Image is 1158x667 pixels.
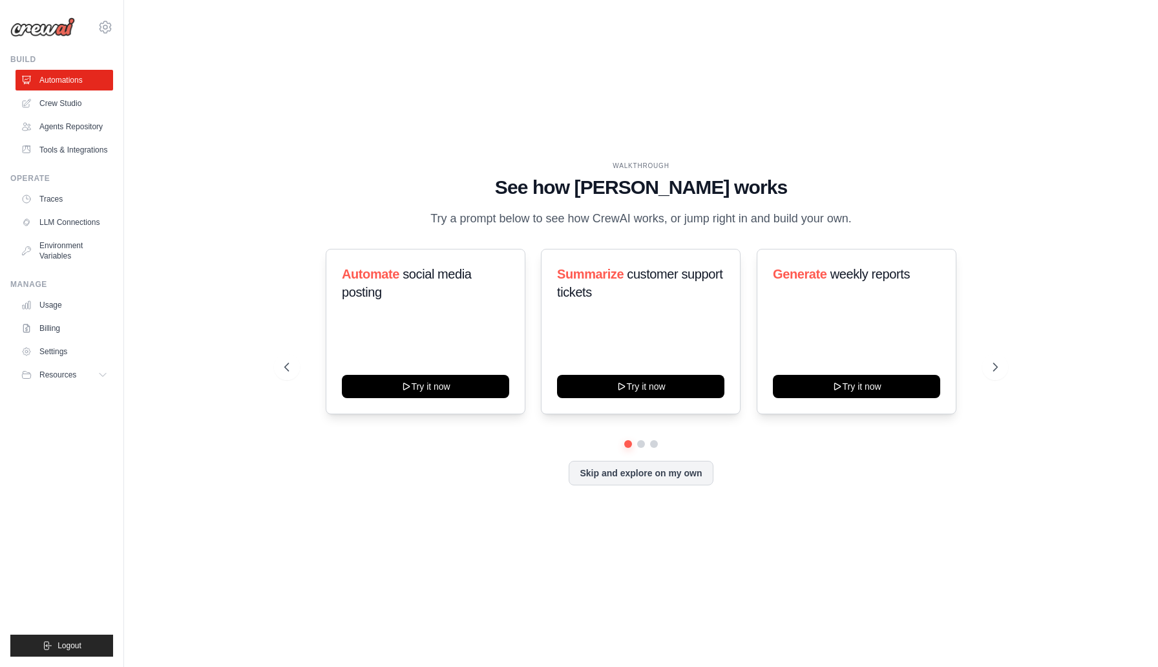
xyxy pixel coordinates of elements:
button: Logout [10,635,113,657]
div: Operate [10,173,113,184]
a: Usage [16,295,113,315]
img: Logo [10,17,75,37]
button: Try it now [342,375,509,398]
p: Try a prompt below to see how CrewAI works, or jump right in and build your own. [424,209,858,228]
span: weekly reports [830,267,909,281]
span: Automate [342,267,399,281]
span: Generate [773,267,827,281]
span: Summarize [557,267,624,281]
a: LLM Connections [16,212,113,233]
span: customer support tickets [557,267,722,299]
a: Automations [16,70,113,90]
button: Try it now [773,375,940,398]
a: Agents Repository [16,116,113,137]
button: Try it now [557,375,724,398]
button: Resources [16,365,113,385]
a: Crew Studio [16,93,113,114]
div: Build [10,54,113,65]
div: Manage [10,279,113,290]
span: Resources [39,370,76,380]
a: Settings [16,341,113,362]
h1: See how [PERSON_NAME] works [284,176,998,199]
a: Billing [16,318,113,339]
a: Traces [16,189,113,209]
span: Logout [58,641,81,651]
a: Tools & Integrations [16,140,113,160]
span: social media posting [342,267,472,299]
button: Skip and explore on my own [569,461,713,485]
a: Environment Variables [16,235,113,266]
div: WALKTHROUGH [284,161,998,171]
